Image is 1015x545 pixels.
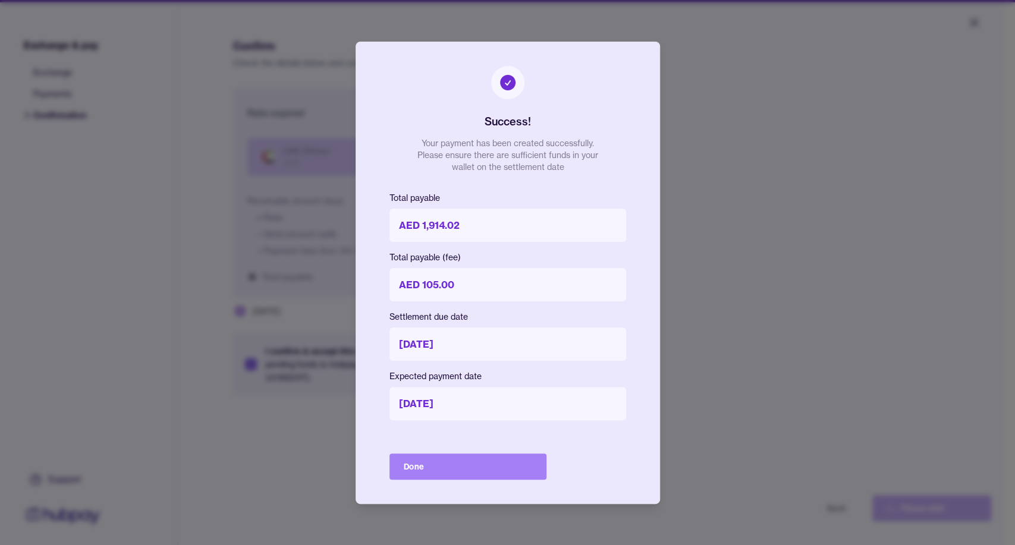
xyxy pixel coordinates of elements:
[389,192,626,204] p: Total payable
[389,268,626,301] p: AED 105.00
[389,311,626,323] p: Settlement due date
[389,209,626,242] p: AED 1,914.02
[389,370,626,382] p: Expected payment date
[389,327,626,361] p: [DATE]
[389,453,546,480] button: Done
[485,114,531,130] h2: Success!
[413,137,603,173] p: Your payment has been created successfully. Please ensure there are sufficient funds in your wall...
[389,251,626,263] p: Total payable (fee)
[389,387,626,420] p: [DATE]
